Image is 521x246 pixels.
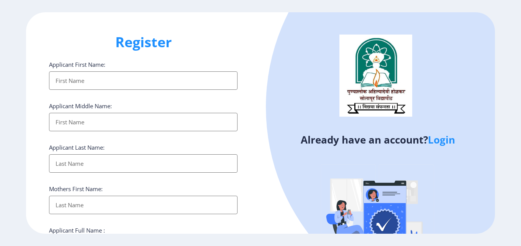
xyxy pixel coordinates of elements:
[49,61,105,68] label: Applicant First Name:
[428,133,455,147] a: Login
[49,102,112,110] label: Applicant Middle Name:
[266,134,489,146] h4: Already have an account?
[49,154,238,173] input: Last Name
[49,185,103,193] label: Mothers First Name:
[49,113,238,131] input: First Name
[49,196,238,214] input: Last Name
[49,144,105,151] label: Applicant Last Name:
[49,71,238,90] input: First Name
[339,35,412,117] img: logo
[49,33,238,51] h1: Register
[49,226,105,242] label: Applicant Full Name : (As on marksheet)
